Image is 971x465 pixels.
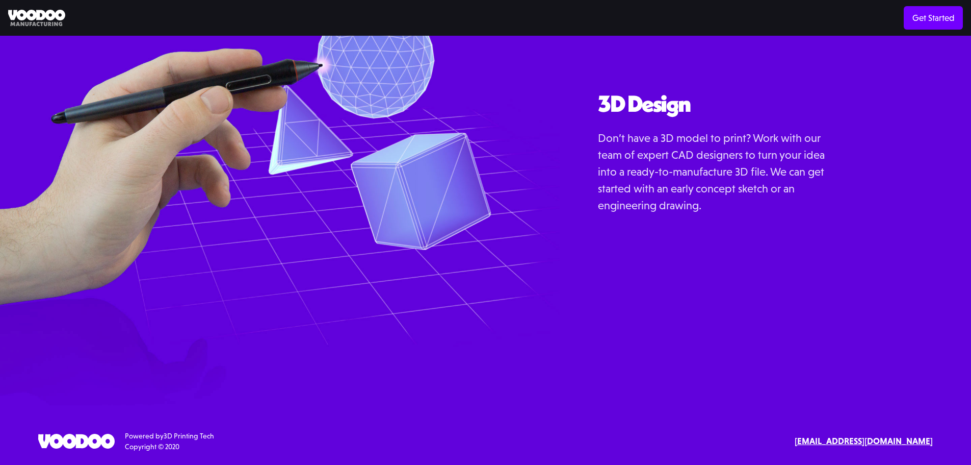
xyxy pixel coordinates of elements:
[8,10,65,27] img: Voodoo Manufacturing logo
[598,130,832,214] p: Don’t have a 3D model to print? Work with our team of expert CAD designers to turn your idea into...
[904,6,963,30] a: Get Started
[164,432,214,440] a: 3D Printing Tech
[795,436,933,446] strong: [EMAIL_ADDRESS][DOMAIN_NAME]
[125,431,214,452] div: Powered by Copyright © 2020
[598,91,832,117] h2: 3D Design
[795,435,933,448] a: [EMAIL_ADDRESS][DOMAIN_NAME]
